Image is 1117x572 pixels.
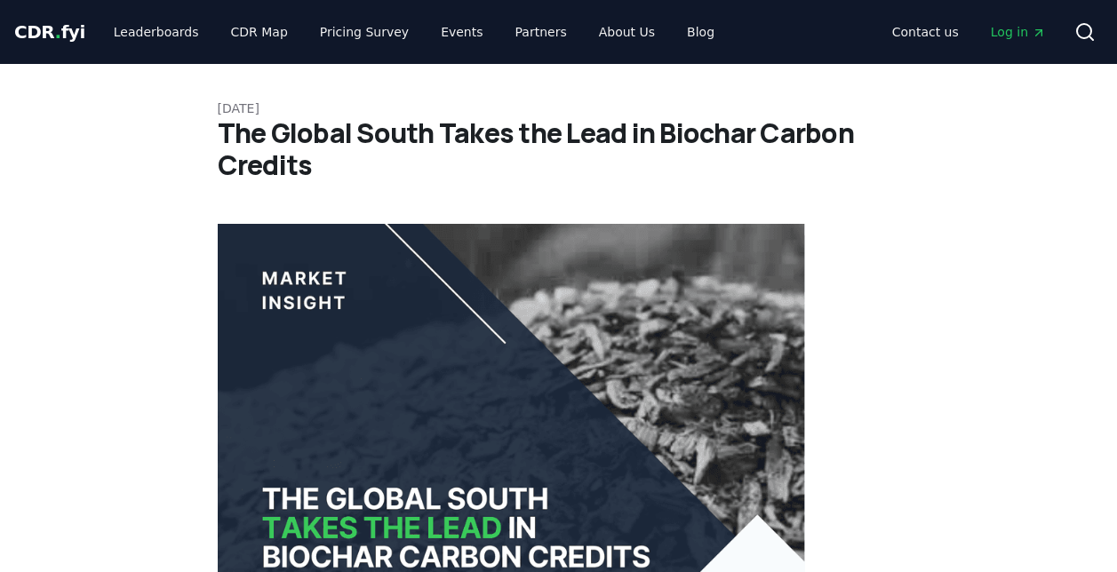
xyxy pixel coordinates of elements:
[218,99,900,117] p: [DATE]
[878,16,1060,48] nav: Main
[977,16,1060,48] a: Log in
[427,16,497,48] a: Events
[585,16,669,48] a: About Us
[306,16,423,48] a: Pricing Survey
[100,16,729,48] nav: Main
[217,16,302,48] a: CDR Map
[55,21,61,43] span: .
[501,16,581,48] a: Partners
[100,16,213,48] a: Leaderboards
[878,16,973,48] a: Contact us
[673,16,729,48] a: Blog
[14,21,85,43] span: CDR fyi
[14,20,85,44] a: CDR.fyi
[991,23,1046,41] span: Log in
[218,117,900,181] h1: The Global South Takes the Lead in Biochar Carbon Credits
